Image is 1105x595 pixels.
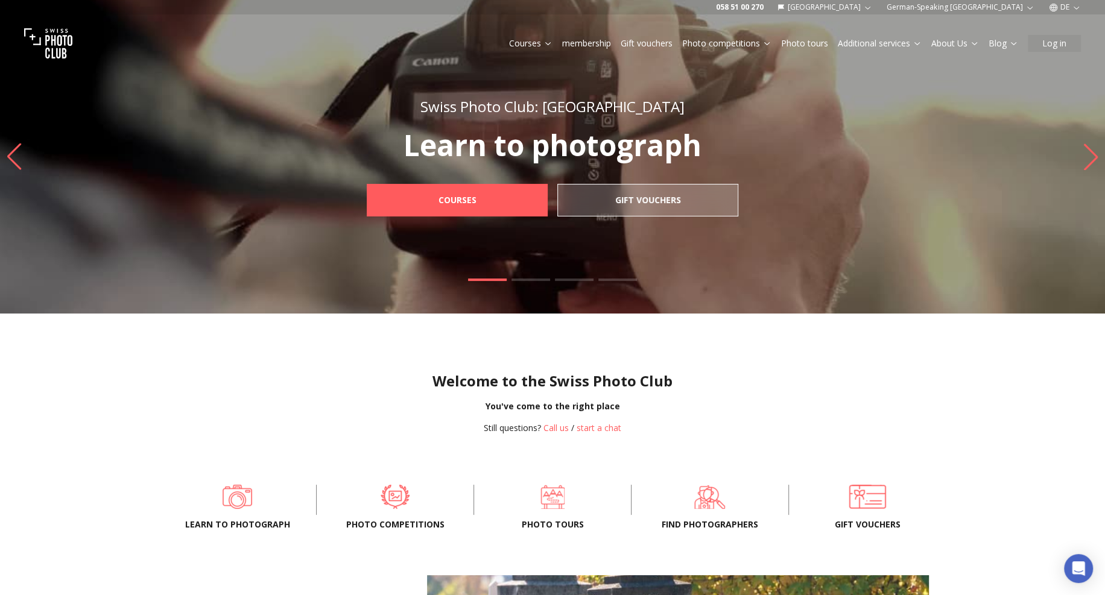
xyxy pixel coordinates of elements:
button: Log in [1028,35,1081,52]
font: Photo tours [522,518,584,530]
button: Blog [984,35,1023,52]
button: Photo competitions [677,35,776,52]
button: Courses [504,35,557,52]
a: Courses [509,37,552,49]
font: / [571,422,574,433]
font: You've come to the right place [486,400,620,412]
a: Gift vouchers [621,37,673,49]
button: Photo tours [776,35,833,52]
a: Call us [543,422,569,433]
font: Learn to photograph [404,125,701,165]
button: Gift vouchers [616,35,677,52]
font: Additional services [838,37,910,49]
font: Courses [439,194,477,206]
font: Photo competitions [346,518,445,530]
button: Additional services [833,35,926,52]
a: Photo competitions [682,37,771,49]
a: Photo tours [493,485,612,509]
font: German-speaking [GEOGRAPHIC_DATA] [887,2,1023,12]
font: Swiss Photo Club: [GEOGRAPHIC_DATA] [420,96,685,116]
button: membership [557,35,616,52]
a: Gift vouchers [557,184,738,216]
a: Blog [989,37,1018,49]
font: Learn to photograph [185,518,290,530]
a: membership [562,37,611,49]
a: Additional services [838,37,922,49]
font: Blog [989,37,1007,49]
font: Gift vouchers [615,194,681,206]
button: About Us [926,35,984,52]
a: About Us [931,37,979,49]
img: Swiss photo club [24,19,72,68]
a: Courses [367,184,548,216]
font: About Us [931,37,967,49]
font: Still questions? [484,422,541,433]
a: Gift vouchers [808,485,926,509]
font: Log in [1042,37,1066,49]
div: Open Intercom Messenger [1064,554,1093,583]
font: Photo competitions [682,37,760,49]
font: Gift vouchers [835,518,901,530]
font: [GEOGRAPHIC_DATA] [787,2,861,12]
a: 058 51 00 270 [715,2,763,12]
font: Courses [509,37,541,49]
font: Find photographers [662,518,758,530]
a: Photo tours [781,37,828,49]
font: Welcome to the Swiss Photo Club [432,371,673,391]
a: Learn to photograph [179,485,297,509]
button: start a chat [577,422,621,434]
a: Photo competitions [336,485,454,509]
a: Find photographers [651,485,769,509]
font: DE [1060,2,1069,12]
